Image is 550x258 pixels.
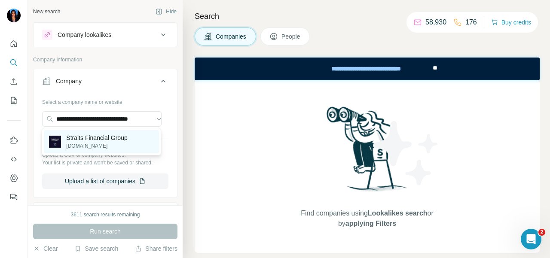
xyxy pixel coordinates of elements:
p: Straits Financial Group [66,134,127,142]
img: Avatar [7,9,21,22]
button: Save search [74,244,118,253]
iframe: Banner [195,58,540,80]
span: Companies [216,32,247,41]
p: [DOMAIN_NAME] [66,142,127,150]
img: Surfe Illustration - Stars [367,115,445,192]
button: Clear [33,244,58,253]
div: New search [33,8,60,15]
button: Quick start [7,36,21,52]
span: Find companies using or by [298,208,436,229]
button: Industry [34,204,177,225]
button: Share filters [135,244,177,253]
button: Dashboard [7,170,21,186]
button: Use Surfe on LinkedIn [7,133,21,148]
button: Company [34,71,177,95]
button: Feedback [7,189,21,205]
span: People [281,32,301,41]
span: 2 [538,229,545,236]
button: Enrich CSV [7,74,21,89]
p: Your list is private and won't be saved or shared. [42,159,168,167]
span: Lookalikes search [368,209,428,217]
button: Buy credits [491,16,531,28]
p: 176 [465,17,477,27]
h4: Search [195,10,540,22]
span: applying Filters [345,220,396,227]
img: Straits Financial Group [49,136,61,148]
div: Select a company name or website [42,95,168,106]
p: 58,930 [425,17,446,27]
img: Surfe Illustration - Woman searching with binoculars [323,104,412,200]
div: Company [56,77,82,85]
button: Search [7,55,21,70]
div: Company lookalikes [58,30,111,39]
button: Use Surfe API [7,152,21,167]
button: Hide [150,5,183,18]
div: 3611 search results remaining [71,211,140,219]
p: Company information [33,56,177,64]
iframe: Intercom live chat [521,229,541,249]
button: Upload a list of companies [42,173,168,189]
button: My lists [7,93,21,108]
button: Company lookalikes [34,24,177,45]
